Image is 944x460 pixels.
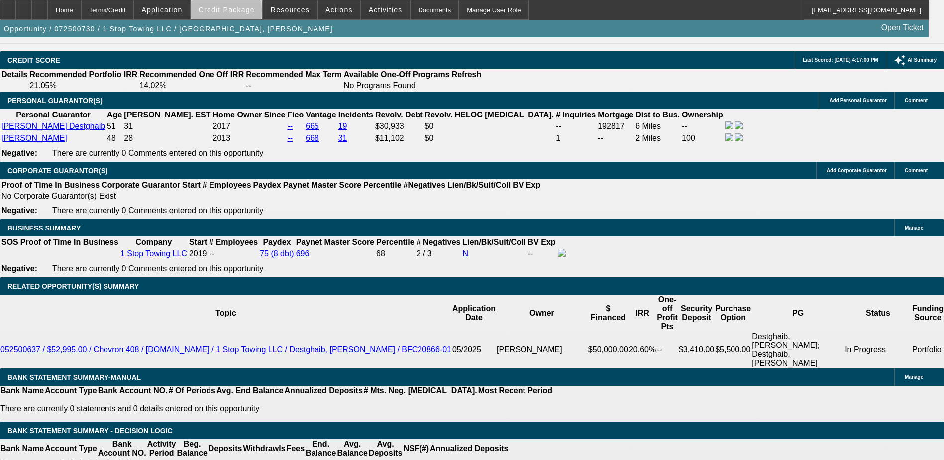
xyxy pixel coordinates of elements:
th: Recommended Max Term [245,70,342,80]
th: Withdrawls [242,439,286,458]
b: Fico [287,111,304,119]
th: Details [1,70,28,80]
th: Purchase Option [715,295,751,332]
b: Lien/Bk/Suit/Coll [447,181,511,189]
td: $5,500.00 [715,332,751,368]
span: AI Summary [908,57,937,63]
b: BV Exp [513,181,540,189]
th: Refresh [451,70,482,80]
b: Paynet Master Score [296,238,374,246]
span: PERSONAL GUARANTOR(S) [7,97,103,105]
th: Activity Period [147,439,177,458]
th: Deposits [208,439,243,458]
span: Comment [905,98,928,103]
img: linkedin-icon.png [735,133,743,141]
span: Application [141,6,182,14]
img: facebook-icon.png [725,121,733,129]
th: # Of Periods [168,386,216,396]
th: PG [751,295,844,332]
span: There are currently 0 Comments entered on this opportunity [52,264,263,273]
img: facebook-icon.png [725,133,733,141]
a: 31 [338,134,347,142]
th: Bank Account NO. [98,439,147,458]
th: Proof of Time In Business [1,180,100,190]
th: Status [844,295,912,332]
span: 2013 [213,134,231,142]
b: Company [135,238,172,246]
span: Bank Statement Summary - Decision Logic [7,427,173,435]
td: 192817 [597,121,634,132]
b: #Negatives [404,181,446,189]
a: 668 [306,134,319,142]
td: [PERSON_NAME] [496,332,588,368]
b: Age [107,111,122,119]
td: 14.02% [139,81,244,91]
span: Manage [905,225,923,230]
button: Activities [361,0,410,19]
td: No Corporate Guarantor(s) Exist [1,191,545,201]
b: Paydex [263,238,291,246]
td: 6 Miles [635,121,680,132]
th: Annualized Deposits [284,386,363,396]
span: Opportunity / 072500730 / 1 Stop Towing LLC / [GEOGRAPHIC_DATA], [PERSON_NAME] [4,25,333,33]
th: Account Type [44,386,98,396]
img: linkedin-icon.png [735,121,743,129]
td: $3,410.00 [678,332,715,368]
span: BUSINESS SUMMARY [7,224,81,232]
div: 68 [376,249,414,258]
b: Start [182,181,200,189]
a: -- [287,122,293,130]
div: 2 / 3 [417,249,461,258]
b: Revolv. Debt [375,111,423,119]
b: Lien/Bk/Suit/Coll [462,238,525,246]
th: One-off Profit Pts [656,295,678,332]
button: Resources [263,0,317,19]
th: $ Financed [588,295,629,332]
b: # Employees [209,238,258,246]
th: Beg. Balance [176,439,208,458]
b: Incidents [338,111,373,119]
b: Start [189,238,207,246]
td: Destghaib, [PERSON_NAME]; Destghaib, [PERSON_NAME] [751,332,844,368]
img: facebook-icon.png [558,249,566,257]
th: Recommended Portfolio IRR [29,70,138,80]
th: Account Type [44,439,98,458]
th: Application Date [452,295,496,332]
td: 2 Miles [635,133,680,144]
th: Owner [496,295,588,332]
th: IRR [629,295,656,332]
td: 28 [123,133,211,144]
th: Annualized Deposits [429,439,509,458]
a: [PERSON_NAME] [1,134,67,142]
b: Percentile [363,181,401,189]
th: Proof of Time In Business [20,237,119,247]
th: Most Recent Period [478,386,553,396]
th: Avg. Balance [336,439,368,458]
td: 51 [106,121,122,132]
a: 665 [306,122,319,130]
span: 2017 [213,122,231,130]
th: Fees [286,439,305,458]
a: Open Ticket [877,19,928,36]
span: There are currently 0 Comments entered on this opportunity [52,149,263,157]
th: Available One-Off Programs [343,70,450,80]
span: Manage [905,374,923,380]
th: Security Deposit [678,295,715,332]
td: 20.60% [629,332,656,368]
th: End. Balance [305,439,336,458]
b: # Inquiries [556,111,596,119]
th: Funding Source [912,295,944,332]
span: CREDIT SCORE [7,56,60,64]
a: [PERSON_NAME] Destghaib [1,122,105,130]
td: $11,102 [375,133,423,144]
td: 31 [123,121,211,132]
th: # Mts. Neg. [MEDICAL_DATA]. [363,386,478,396]
button: Actions [318,0,360,19]
span: Activities [369,6,403,14]
p: There are currently 0 statements and 0 details entered on this opportunity [0,404,552,413]
b: Negative: [1,149,37,157]
td: In Progress [844,332,912,368]
span: Actions [325,6,353,14]
span: Add Personal Guarantor [829,98,887,103]
td: -- [245,81,342,91]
